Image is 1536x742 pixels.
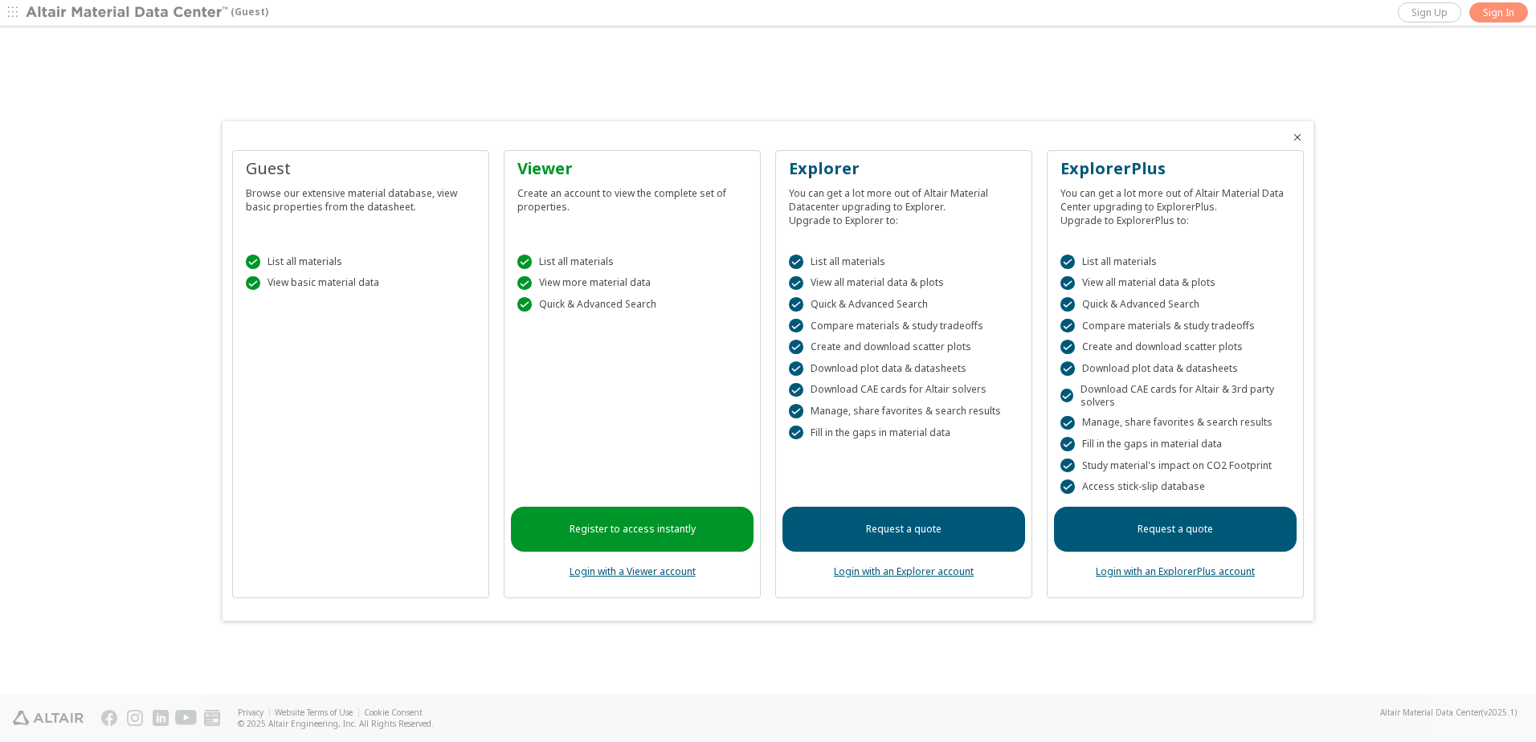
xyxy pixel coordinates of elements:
div:  [1060,255,1075,269]
div:  [1060,361,1075,376]
div: Create an account to view the complete set of properties. [517,180,747,214]
div:  [1060,340,1075,354]
a: Register to access instantly [511,507,754,552]
div:  [517,276,532,291]
div:  [246,255,260,269]
div:  [789,319,803,333]
div: You can get a lot more out of Altair Material Datacenter upgrading to Explorer. Upgrade to Explor... [789,180,1019,227]
div:  [246,276,260,291]
div: Fill in the gaps in material data [1060,437,1290,451]
div:  [1060,389,1073,403]
div:  [1060,437,1075,451]
div: Quick & Advanced Search [1060,297,1290,312]
div:  [789,383,803,397]
div: View more material data [517,276,747,291]
div: Compare materials & study tradeoffs [789,319,1019,333]
div: List all materials [789,255,1019,269]
div: Study material's impact on CO2 Footprint [1060,459,1290,473]
div: Viewer [517,157,747,180]
div:  [1060,459,1075,473]
a: Login with a Viewer account [570,565,696,578]
div: Guest [246,157,476,180]
div:  [1060,479,1075,494]
div: Quick & Advanced Search [517,297,747,312]
a: Request a quote [1054,507,1297,552]
div: List all materials [246,255,476,269]
div: Download CAE cards for Altair solvers [789,383,1019,397]
div: Quick & Advanced Search [789,297,1019,312]
div: Download plot data & datasheets [1060,361,1290,376]
a: Request a quote [782,507,1025,552]
div: Manage, share favorites & search results [1060,416,1290,430]
div:  [1060,276,1075,291]
div: Compare materials & study tradeoffs [1060,319,1290,333]
div:  [789,255,803,269]
div: ExplorerPlus [1060,157,1290,180]
a: Login with an ExplorerPlus account [1096,565,1255,578]
div: Create and download scatter plots [789,340,1019,354]
div:  [789,426,803,440]
div:  [789,297,803,312]
div: Create and download scatter plots [1060,340,1290,354]
div: View all material data & plots [789,276,1019,291]
div: Access stick-slip database [1060,479,1290,494]
a: Login with an Explorer account [834,565,974,578]
div: Download plot data & datasheets [789,361,1019,376]
div: List all materials [517,255,747,269]
div:  [789,404,803,418]
div: Download CAE cards for Altair & 3rd party solvers [1060,383,1290,409]
div: You can get a lot more out of Altair Material Data Center upgrading to ExplorerPlus. Upgrade to E... [1060,180,1290,227]
div:  [789,340,803,354]
div: View all material data & plots [1060,276,1290,291]
button: Close [1291,131,1304,144]
div:  [1060,416,1075,430]
div:  [517,297,532,312]
div:  [789,276,803,291]
div: View basic material data [246,276,476,291]
div: Manage, share favorites & search results [789,404,1019,418]
div:  [789,361,803,376]
div: Browse our extensive material database, view basic properties from the datasheet. [246,180,476,214]
div: Explorer [789,157,1019,180]
div:  [1060,297,1075,312]
div:  [1060,319,1075,333]
div: Fill in the gaps in material data [789,426,1019,440]
div: List all materials [1060,255,1290,269]
div:  [517,255,532,269]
